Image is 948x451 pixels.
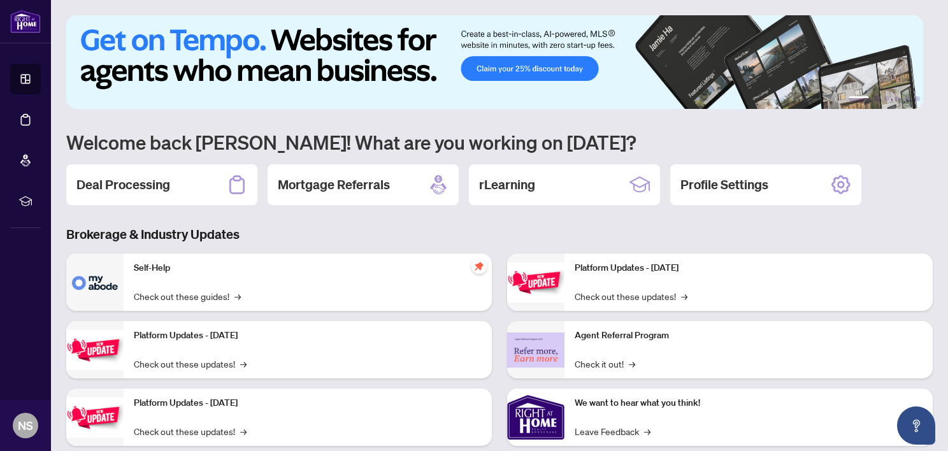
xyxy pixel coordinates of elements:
img: We want to hear what you think! [507,389,564,446]
span: pushpin [471,259,487,274]
a: Check out these updates!→ [134,357,247,371]
span: NS [18,417,33,434]
h2: Mortgage Referrals [278,176,390,194]
h2: rLearning [479,176,535,194]
p: Platform Updates - [DATE] [575,261,923,275]
span: → [681,289,687,303]
img: Platform Updates - September 16, 2025 [66,330,124,370]
img: logo [10,10,41,33]
button: Open asap [897,406,935,445]
img: Slide 0 [66,15,923,109]
img: Agent Referral Program [507,333,564,368]
h1: Welcome back [PERSON_NAME]! What are you working on [DATE]? [66,130,933,154]
button: 5 [905,96,910,101]
span: → [240,357,247,371]
button: 1 [849,96,869,101]
button: 6 [915,96,920,101]
p: Self-Help [134,261,482,275]
p: Platform Updates - [DATE] [134,329,482,343]
span: → [629,357,635,371]
a: Check it out!→ [575,357,635,371]
span: → [644,424,650,438]
img: Platform Updates - July 21, 2025 [66,397,124,438]
h2: Deal Processing [76,176,170,194]
h2: Profile Settings [680,176,768,194]
button: 2 [874,96,879,101]
button: 3 [884,96,889,101]
a: Check out these updates!→ [575,289,687,303]
a: Leave Feedback→ [575,424,650,438]
a: Check out these guides!→ [134,289,241,303]
p: We want to hear what you think! [575,396,923,410]
img: Self-Help [66,254,124,311]
img: Platform Updates - June 23, 2025 [507,262,564,303]
span: → [240,424,247,438]
p: Platform Updates - [DATE] [134,396,482,410]
a: Check out these updates!→ [134,424,247,438]
h3: Brokerage & Industry Updates [66,226,933,243]
p: Agent Referral Program [575,329,923,343]
button: 4 [894,96,900,101]
span: → [234,289,241,303]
